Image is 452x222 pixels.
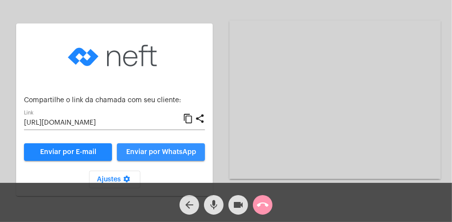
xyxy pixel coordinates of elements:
[66,31,163,80] img: logo-neft-novo-2.png
[195,113,205,125] mat-icon: share
[24,97,205,104] p: Compartilhe o link da chamada com seu cliente:
[183,113,193,125] mat-icon: content_copy
[89,171,140,188] button: Ajustes
[232,199,244,211] mat-icon: videocam
[40,149,96,155] span: Enviar por E-mail
[97,176,133,183] span: Ajustes
[121,175,133,187] mat-icon: settings
[24,143,112,161] a: Enviar por E-mail
[183,199,195,211] mat-icon: arrow_back
[257,199,269,211] mat-icon: call_end
[117,143,205,161] button: Enviar por WhatsApp
[208,199,220,211] mat-icon: mic
[126,149,196,155] span: Enviar por WhatsApp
